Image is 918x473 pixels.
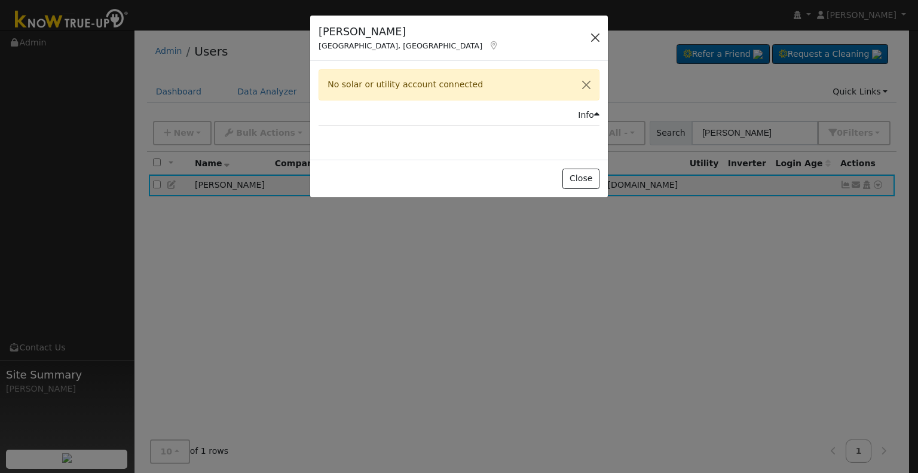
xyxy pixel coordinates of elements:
span: [GEOGRAPHIC_DATA], [GEOGRAPHIC_DATA] [319,41,482,50]
button: Close [574,70,599,99]
div: Info [578,109,599,121]
button: Close [562,169,599,189]
a: Map [488,41,499,50]
h5: [PERSON_NAME] [319,24,499,39]
div: No solar or utility account connected [319,69,599,100]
